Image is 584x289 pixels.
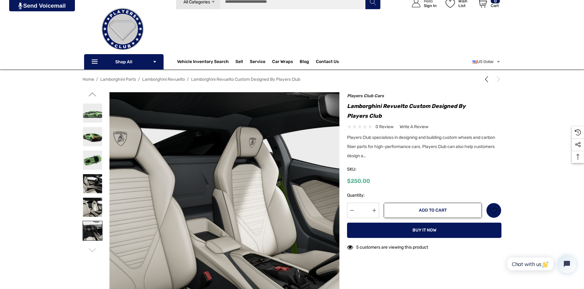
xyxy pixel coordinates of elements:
span: 0 review [375,123,394,131]
img: Lamborghini Revuelto Custom Designed by Players Club [83,198,102,217]
span: Write a Review [400,124,428,130]
svg: Wish List [490,207,497,214]
img: PjwhLS0gR2VuZXJhdG9yOiBHcmF2aXQuaW8gLS0+PHN2ZyB4bWxucz0iaHR0cDovL3d3dy53My5vcmcvMjAwMC9zdmciIHhtb... [18,2,22,9]
span: Car Wraps [272,59,293,66]
svg: Go to slide 1 of 2 [89,246,96,254]
span: Players Club specializes in designing and building custom wheels and carbon fiber parts for high-... [347,135,495,158]
a: Car Wraps [272,56,300,68]
span: $250.00 [347,178,370,184]
label: Quantity: [347,192,379,199]
iframe: Tidio Chat [501,250,581,278]
a: Vehicle Inventory Search [177,59,229,66]
img: Lamborghini Revuelto Custom Designed by Players Club [83,150,102,170]
nav: Breadcrumb [83,74,501,85]
p: Sign In [424,3,437,8]
a: Previous [483,76,492,82]
a: Next [493,76,501,82]
img: Lamborghini Revuelto Custom Designed by Players Club [83,127,102,146]
span: SKU: [347,165,378,174]
div: 5 customers are viewing this product [347,242,428,251]
p: Shop All [84,54,164,69]
svg: Go to slide 1 of 2 [89,91,96,98]
span: Sell [235,59,243,66]
a: Lamborghini Revuelto Custom Designed by Players Club [191,77,300,82]
a: Service [250,59,265,66]
a: Lamborghini Revuelto [142,77,185,82]
a: Lamborghini Parts [100,77,136,82]
img: Lamborghini Revuelto Custom Designed by Players Club [83,221,102,240]
svg: Top [572,154,584,160]
img: Lamborghini Revuelto Custom Designed by Players Club [83,103,102,123]
a: Sell [235,56,250,68]
button: Add to Cart [384,203,482,218]
svg: Social Media [575,142,581,148]
a: USD [472,56,501,68]
svg: Icon Arrow Down [153,60,157,64]
a: Wish List [486,203,501,218]
a: Blog [300,59,309,66]
a: Contact Us [316,59,339,66]
img: Lamborghini Revuelto Custom Designed by Players Club [83,174,102,193]
svg: Icon Line [91,58,100,65]
a: Write a Review [400,123,428,131]
h1: Lamborghini Revuelto Custom Designed by Players Club [347,101,501,121]
svg: Recently Viewed [575,129,581,135]
p: Cart [491,3,500,8]
a: Players Club Cars [347,93,384,98]
button: Buy it now [347,223,501,238]
a: Home [83,77,94,82]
